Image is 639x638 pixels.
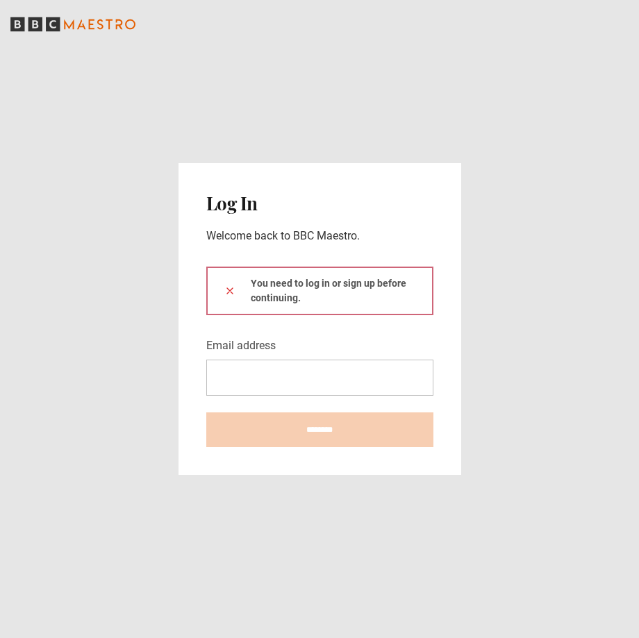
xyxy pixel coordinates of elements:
[10,14,135,35] svg: BBC Maestro
[206,267,433,315] div: You need to log in or sign up before continuing.
[206,191,433,216] h2: Log In
[206,228,433,244] p: Welcome back to BBC Maestro.
[206,337,276,354] label: Email address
